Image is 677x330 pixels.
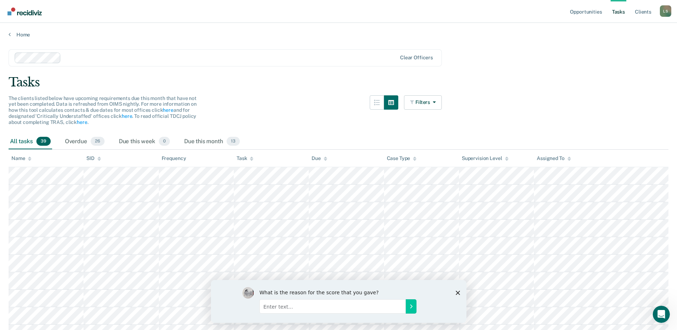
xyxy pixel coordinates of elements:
[162,155,186,161] div: Frequency
[537,155,571,161] div: Assigned To
[9,134,52,150] div: All tasks39
[117,134,171,150] div: Due this week0
[9,95,197,125] span: The clients listed below have upcoming requirements due this month that have not yet been complet...
[183,134,241,150] div: Due this month13
[211,280,466,323] iframe: Survey by Kim from Recidiviz
[462,155,509,161] div: Supervision Level
[660,5,671,17] button: Profile dropdown button
[227,137,240,146] span: 13
[312,155,327,161] div: Due
[159,137,170,146] span: 0
[122,113,132,119] a: here
[9,75,668,90] div: Tasks
[91,137,105,146] span: 26
[9,31,668,38] a: Home
[163,107,173,113] a: here
[237,155,253,161] div: Task
[86,155,101,161] div: SID
[64,134,106,150] div: Overdue26
[653,306,670,323] iframe: Intercom live chat
[404,95,442,110] button: Filters
[387,155,417,161] div: Case Type
[36,137,51,146] span: 39
[660,5,671,17] div: L S
[77,119,87,125] a: here
[7,7,42,15] img: Recidiviz
[11,155,31,161] div: Name
[400,55,433,61] div: Clear officers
